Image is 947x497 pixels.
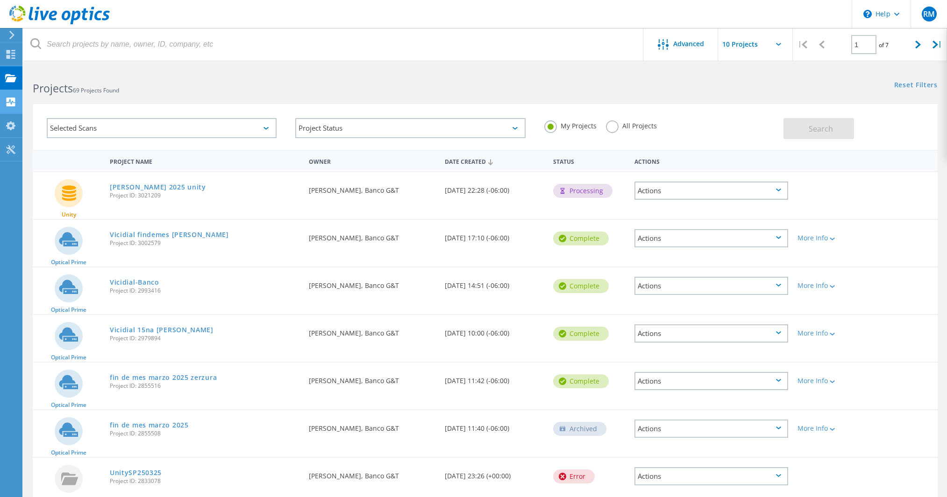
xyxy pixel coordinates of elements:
span: Unity [62,212,76,217]
a: UnitySP250325 [110,469,162,476]
div: [PERSON_NAME], Banco G&T [304,363,440,393]
span: Optical Prime [51,307,86,313]
span: Project ID: 2979894 [110,336,299,341]
div: Actions [634,277,788,295]
span: Optical Prime [51,259,86,265]
label: All Projects [606,120,657,129]
div: Actions [634,372,788,390]
span: Advanced [673,41,704,47]
span: RM [923,10,935,18]
div: Selected Scans [47,118,277,138]
div: [DATE] 22:28 (-06:00) [440,172,548,203]
div: Complete [553,327,609,341]
div: More Info [797,378,861,384]
div: Status [548,152,630,169]
input: Search projects by name, owner, ID, company, etc [23,28,644,61]
div: [PERSON_NAME], Banco G&T [304,172,440,203]
span: Optical Prime [51,450,86,455]
div: Project Status [295,118,525,138]
span: Project ID: 2855516 [110,383,299,389]
div: More Info [797,282,861,289]
a: Vicidial 15na [PERSON_NAME] [110,327,214,333]
div: [DATE] 11:42 (-06:00) [440,363,548,393]
label: My Projects [544,120,597,129]
a: fin de mes marzo 2025 zerzura [110,374,217,381]
svg: \n [863,10,872,18]
a: fin de mes marzo 2025 [110,422,189,428]
div: [PERSON_NAME], Banco G&T [304,267,440,298]
span: 69 Projects Found [73,86,119,94]
span: Search [809,124,833,134]
a: [PERSON_NAME] 2025 unity [110,184,206,190]
div: Error [553,469,595,483]
div: More Info [797,235,861,241]
div: Owner [304,152,440,169]
div: [PERSON_NAME], Banco G&T [304,458,440,489]
button: Search [783,118,854,139]
span: Project ID: 2993416 [110,288,299,294]
a: Vicidial-Banco [110,279,159,286]
div: Actions [634,324,788,343]
span: Project ID: 2833078 [110,478,299,484]
span: Project ID: 2855508 [110,431,299,436]
div: [DATE] 17:10 (-06:00) [440,220,548,251]
div: [PERSON_NAME], Banco G&T [304,410,440,441]
a: Vicidial findemes [PERSON_NAME] [110,231,229,238]
span: of 7 [879,41,889,49]
span: Optical Prime [51,402,86,408]
div: Actions [634,467,788,485]
div: | [793,28,812,61]
div: Actions [634,229,788,247]
div: Actions [634,420,788,438]
div: Complete [553,279,609,293]
div: Project Name [105,152,304,169]
div: More Info [797,425,861,432]
div: [PERSON_NAME], Banco G&T [304,220,440,251]
span: Project ID: 3021209 [110,193,299,198]
a: Reset Filters [894,82,938,90]
div: Processing [553,184,612,198]
div: Archived [553,422,606,436]
div: [PERSON_NAME], Banco G&T [304,315,440,346]
div: [DATE] 11:40 (-06:00) [440,410,548,441]
div: Date Created [440,152,548,170]
a: Live Optics Dashboard [9,20,110,26]
div: [DATE] 14:51 (-06:00) [440,267,548,298]
div: | [928,28,947,61]
div: Actions [634,182,788,200]
div: Complete [553,231,609,245]
div: [DATE] 10:00 (-06:00) [440,315,548,346]
div: Actions [630,152,793,169]
b: Projects [33,81,73,96]
div: More Info [797,330,861,336]
span: Project ID: 3002579 [110,240,299,246]
div: [DATE] 23:26 (+00:00) [440,458,548,489]
span: Optical Prime [51,355,86,360]
div: Complete [553,374,609,388]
